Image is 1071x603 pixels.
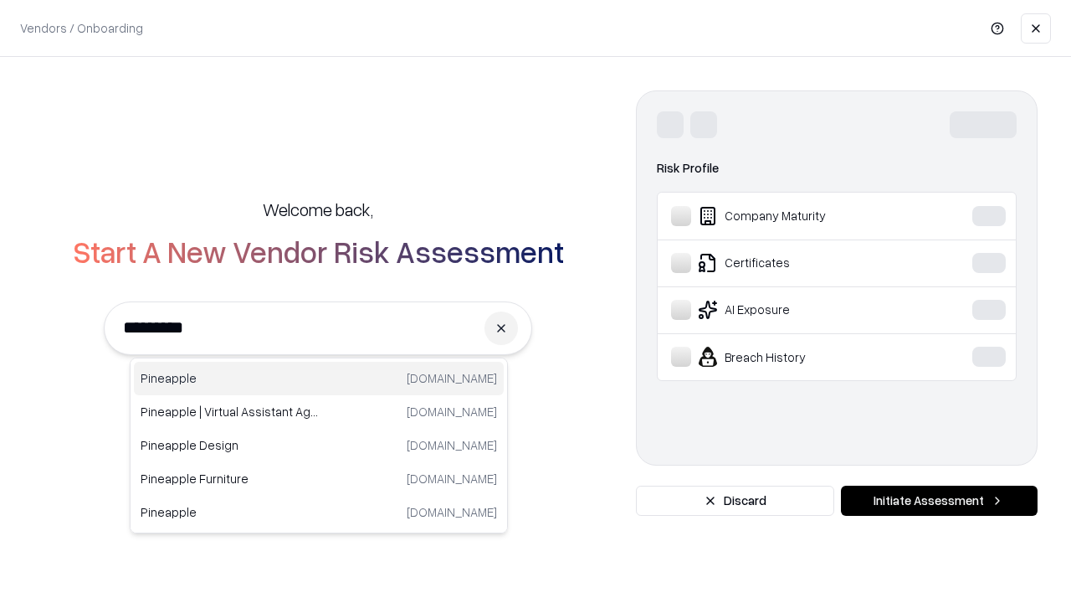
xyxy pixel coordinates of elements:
[263,198,373,221] h5: Welcome back,
[407,503,497,521] p: [DOMAIN_NAME]
[73,234,564,268] h2: Start A New Vendor Risk Assessment
[141,436,319,454] p: Pineapple Design
[141,403,319,420] p: Pineapple | Virtual Assistant Agency
[407,436,497,454] p: [DOMAIN_NAME]
[841,486,1038,516] button: Initiate Assessment
[671,253,921,273] div: Certificates
[407,369,497,387] p: [DOMAIN_NAME]
[141,369,319,387] p: Pineapple
[141,470,319,487] p: Pineapple Furniture
[636,486,834,516] button: Discard
[671,206,921,226] div: Company Maturity
[141,503,319,521] p: Pineapple
[407,470,497,487] p: [DOMAIN_NAME]
[407,403,497,420] p: [DOMAIN_NAME]
[20,19,143,37] p: Vendors / Onboarding
[657,158,1017,178] div: Risk Profile
[671,300,921,320] div: AI Exposure
[671,347,921,367] div: Breach History
[130,358,508,533] div: Suggestions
